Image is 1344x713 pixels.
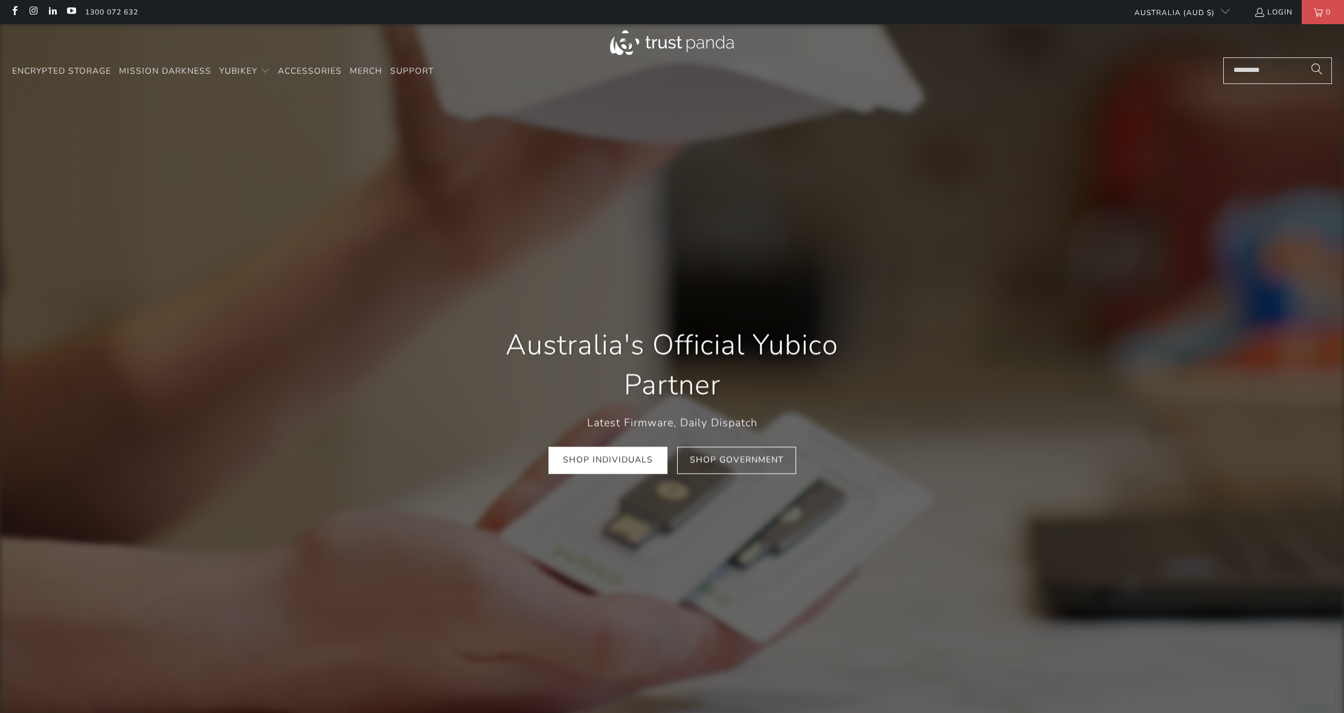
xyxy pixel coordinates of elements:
a: Support [390,57,434,86]
input: Search... [1223,57,1332,84]
a: 1300 072 632 [85,5,138,19]
a: Mission Darkness [119,57,211,86]
span: Accessories [278,65,342,77]
img: Trust Panda Australia [610,30,734,55]
a: Login [1254,5,1293,19]
summary: YubiKey [219,57,270,86]
iframe: Button to launch messaging window [1296,665,1334,703]
span: Merch [350,65,382,77]
span: YubiKey [219,65,257,77]
a: Trust Panda Australia on Instagram [28,7,38,17]
button: Search [1302,57,1332,84]
a: Accessories [278,57,342,86]
nav: Translation missing: en.navigation.header.main_nav [12,57,434,86]
p: Latest Firmware, Daily Dispatch [473,414,872,431]
h1: Australia's Official Yubico Partner [473,326,872,405]
span: Encrypted Storage [12,65,111,77]
span: Support [390,65,434,77]
span: Mission Darkness [119,65,211,77]
a: Shop Individuals [548,447,667,474]
a: Merch [350,57,382,86]
a: Encrypted Storage [12,57,111,86]
a: Trust Panda Australia on LinkedIn [47,7,57,17]
a: Trust Panda Australia on Facebook [9,7,19,17]
a: Trust Panda Australia on YouTube [66,7,76,17]
a: Shop Government [677,447,796,474]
